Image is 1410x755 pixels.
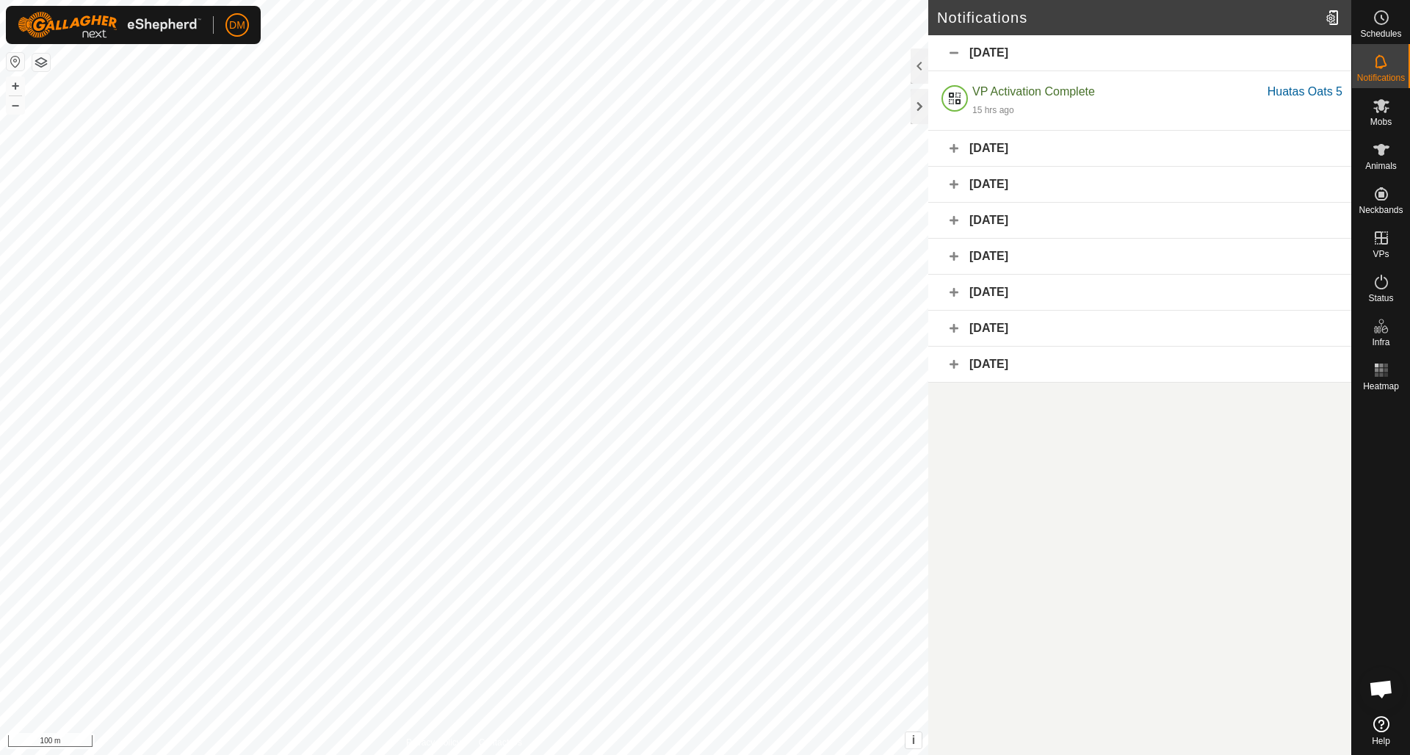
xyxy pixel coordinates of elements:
[7,77,24,95] button: +
[905,732,922,748] button: i
[1368,294,1393,303] span: Status
[406,736,461,749] a: Privacy Policy
[928,131,1351,167] div: [DATE]
[32,54,50,71] button: Map Layers
[1363,382,1399,391] span: Heatmap
[928,35,1351,71] div: [DATE]
[1268,83,1342,101] div: Huatas Oats 5
[7,96,24,114] button: –
[928,203,1351,239] div: [DATE]
[1372,737,1390,745] span: Help
[1360,29,1401,38] span: Schedules
[912,734,915,746] span: i
[1372,338,1389,347] span: Infra
[928,347,1351,383] div: [DATE]
[1359,667,1403,711] a: Open chat
[928,239,1351,275] div: [DATE]
[937,9,1320,26] h2: Notifications
[1370,118,1392,126] span: Mobs
[7,53,24,71] button: Reset Map
[1373,250,1389,259] span: VPs
[928,311,1351,347] div: [DATE]
[928,275,1351,311] div: [DATE]
[1359,206,1403,214] span: Neckbands
[972,85,1095,98] span: VP Activation Complete
[479,736,522,749] a: Contact Us
[1352,710,1410,751] a: Help
[1365,162,1397,170] span: Animals
[928,167,1351,203] div: [DATE]
[972,104,1014,117] div: 15 hrs ago
[18,12,201,38] img: Gallagher Logo
[229,18,245,33] span: DM
[1357,73,1405,82] span: Notifications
